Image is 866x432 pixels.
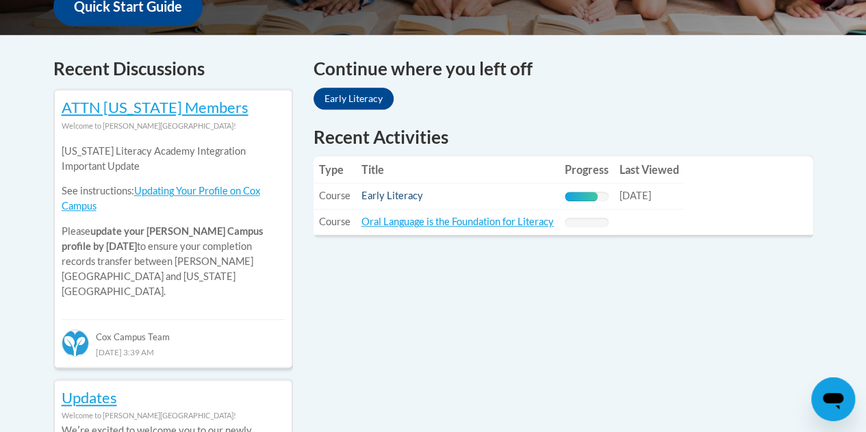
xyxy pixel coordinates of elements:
[62,183,285,214] p: See instructions:
[314,125,813,149] h1: Recent Activities
[314,88,394,110] a: Early Literacy
[62,344,285,359] div: [DATE] 3:39 AM
[361,190,423,201] a: Early Literacy
[62,185,260,212] a: Updating Your Profile on Cox Campus
[620,190,651,201] span: [DATE]
[62,225,263,252] b: update your [PERSON_NAME] Campus profile by [DATE]
[314,55,813,82] h4: Continue where you left off
[559,156,614,183] th: Progress
[811,377,855,421] iframe: Button to launch messaging window
[356,156,559,183] th: Title
[53,55,293,82] h4: Recent Discussions
[62,98,249,116] a: ATTN [US_STATE] Members
[319,216,351,227] span: Course
[62,118,285,134] div: Welcome to [PERSON_NAME][GEOGRAPHIC_DATA]!
[565,192,598,201] div: Progress, %
[314,156,356,183] th: Type
[62,388,117,407] a: Updates
[62,329,89,357] img: Cox Campus Team
[614,156,685,183] th: Last Viewed
[62,319,285,344] div: Cox Campus Team
[361,216,554,227] a: Oral Language is the Foundation for Literacy
[62,134,285,309] div: Please to ensure your completion records transfer between [PERSON_NAME][GEOGRAPHIC_DATA] and [US_...
[319,190,351,201] span: Course
[62,408,285,423] div: Welcome to [PERSON_NAME][GEOGRAPHIC_DATA]!
[62,144,285,174] p: [US_STATE] Literacy Academy Integration Important Update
